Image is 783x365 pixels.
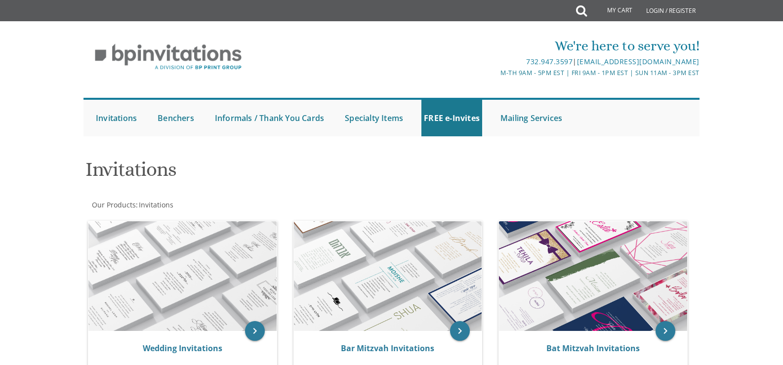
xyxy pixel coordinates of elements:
[342,100,406,136] a: Specialty Items
[289,36,700,56] div: We're here to serve you!
[83,200,392,210] div: :
[498,100,565,136] a: Mailing Services
[289,56,700,68] div: |
[656,321,675,341] a: keyboard_arrow_right
[83,37,253,78] img: BP Invitation Loft
[85,159,489,188] h1: Invitations
[143,343,222,354] a: Wedding Invitations
[88,221,277,331] img: Wedding Invitations
[421,100,482,136] a: FREE e-Invites
[139,200,173,209] span: Invitations
[245,321,265,341] a: keyboard_arrow_right
[499,221,687,331] img: Bat Mitzvah Invitations
[294,221,482,331] img: Bar Mitzvah Invitations
[155,100,197,136] a: Benchers
[289,68,700,78] div: M-Th 9am - 5pm EST | Fri 9am - 1pm EST | Sun 11am - 3pm EST
[526,57,573,66] a: 732.947.3597
[93,100,139,136] a: Invitations
[138,200,173,209] a: Invitations
[586,1,639,21] a: My Cart
[91,200,136,209] a: Our Products
[546,343,640,354] a: Bat Mitzvah Invitations
[450,321,470,341] a: keyboard_arrow_right
[212,100,327,136] a: Informals / Thank You Cards
[341,343,434,354] a: Bar Mitzvah Invitations
[577,57,700,66] a: [EMAIL_ADDRESS][DOMAIN_NAME]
